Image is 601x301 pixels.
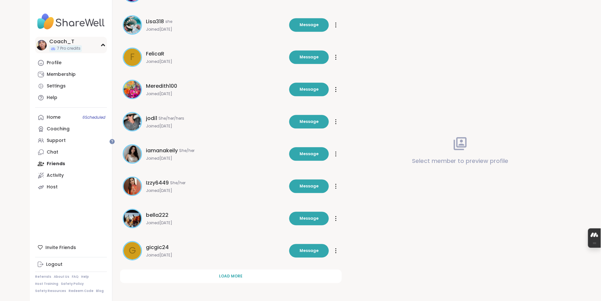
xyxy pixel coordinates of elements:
[35,80,107,92] a: Settings
[124,113,141,130] img: jodi1
[124,81,141,98] img: Meredith100
[289,115,329,128] button: Message
[412,156,509,165] p: Select member to preview profile
[47,83,66,89] div: Settings
[120,269,342,283] button: Load more
[35,282,58,286] a: Host Training
[47,172,64,179] div: Activity
[36,40,47,50] img: Coach_T
[124,177,141,195] img: Izzy6449
[146,82,177,90] span: Meredith100
[35,135,107,146] a: Support
[47,184,58,190] div: Host
[72,275,79,279] a: FAQ
[35,123,107,135] a: Coaching
[54,275,69,279] a: About Us
[47,114,61,121] div: Home
[35,146,107,158] a: Chat
[35,181,107,193] a: Host
[35,69,107,80] a: Membership
[49,38,82,45] div: Coach_T
[35,289,66,293] a: Safety Resources
[35,10,107,33] img: ShareWell Nav Logo
[47,126,70,132] div: Coaching
[146,124,285,129] span: Joined [DATE]
[47,71,76,78] div: Membership
[129,244,136,257] span: g
[96,289,104,293] a: Blog
[146,50,164,58] span: FelicaR
[146,147,178,155] span: iamanakeily
[289,147,329,161] button: Message
[47,60,62,66] div: Profile
[219,273,243,279] span: Load more
[146,18,164,25] span: Lisa318
[289,212,329,225] button: Message
[81,275,89,279] a: Help
[158,116,184,121] span: She/her/hers
[146,115,157,122] span: jodi1
[289,18,329,32] button: Message
[35,259,107,270] a: Logout
[47,137,66,144] div: Support
[110,139,115,144] iframe: Spotlight
[146,27,285,32] span: Joined [DATE]
[300,86,319,92] span: Message
[35,92,107,104] a: Help
[61,282,84,286] a: Safety Policy
[146,211,168,219] span: bella222
[289,179,329,193] button: Message
[146,91,285,96] span: Joined [DATE]
[289,83,329,96] button: Message
[300,248,319,254] span: Message
[47,95,57,101] div: Help
[124,210,141,227] img: bella222
[146,179,169,187] span: Izzy6449
[300,22,319,28] span: Message
[146,220,285,226] span: Joined [DATE]
[69,289,93,293] a: Redeem Code
[35,275,51,279] a: Referrals
[57,46,81,51] span: 7 Pro credits
[300,183,319,189] span: Message
[165,19,172,24] span: she
[35,57,107,69] a: Profile
[82,115,105,120] span: 6 Scheduled
[47,149,58,156] div: Chat
[289,50,329,64] button: Message
[35,112,107,123] a: Home6Scheduled
[170,180,186,186] span: She/her
[300,54,319,60] span: Message
[124,16,141,34] img: Lisa318
[35,242,107,253] div: Invite Friends
[35,170,107,181] a: Activity
[130,50,135,64] span: F
[146,253,285,258] span: Joined [DATE]
[300,216,319,221] span: Message
[146,59,285,64] span: Joined [DATE]
[46,261,62,268] div: Logout
[289,244,329,257] button: Message
[124,145,141,163] img: iamanakeily
[179,148,195,153] span: She/her
[300,119,319,125] span: Message
[146,156,285,161] span: Joined [DATE]
[300,151,319,157] span: Message
[146,188,285,193] span: Joined [DATE]
[146,244,169,251] span: gicgic24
